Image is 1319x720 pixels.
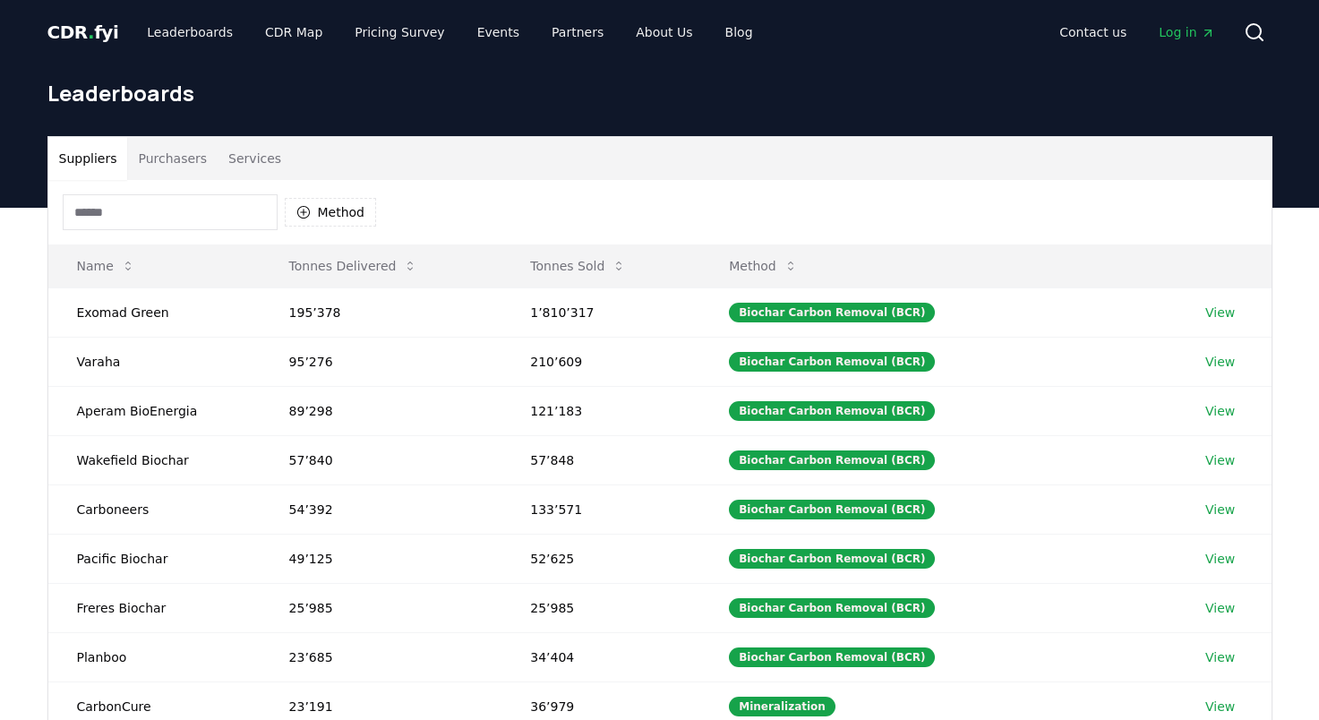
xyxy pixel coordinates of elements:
[47,79,1272,107] h1: Leaderboards
[1205,599,1235,617] a: View
[261,287,502,337] td: 195’378
[1205,304,1235,321] a: View
[1045,16,1141,48] a: Contact us
[1205,402,1235,420] a: View
[711,16,767,48] a: Blog
[261,337,502,386] td: 95’276
[261,484,502,534] td: 54’392
[1205,698,1235,716] a: View
[729,598,935,618] div: Biochar Carbon Removal (BCR)
[729,401,935,421] div: Biochar Carbon Removal (BCR)
[715,248,812,284] button: Method
[501,583,700,632] td: 25’985
[48,287,261,337] td: Exomad Green
[261,435,502,484] td: 57’840
[516,248,640,284] button: Tonnes Sold
[133,16,247,48] a: Leaderboards
[729,697,835,716] div: Mineralization
[48,337,261,386] td: Varaha
[501,632,700,681] td: 34’404
[63,248,150,284] button: Name
[261,632,502,681] td: 23’685
[501,484,700,534] td: 133’571
[47,20,119,45] a: CDR.fyi
[1205,501,1235,519] a: View
[1205,648,1235,666] a: View
[729,647,935,667] div: Biochar Carbon Removal (BCR)
[537,16,618,48] a: Partners
[501,386,700,435] td: 121’183
[48,484,261,534] td: Carboneers
[501,337,700,386] td: 210’609
[48,435,261,484] td: Wakefield Biochar
[1159,23,1214,41] span: Log in
[275,248,433,284] button: Tonnes Delivered
[729,549,935,569] div: Biochar Carbon Removal (BCR)
[1205,353,1235,371] a: View
[501,287,700,337] td: 1’810’317
[1205,550,1235,568] a: View
[501,435,700,484] td: 57’848
[729,303,935,322] div: Biochar Carbon Removal (BCR)
[729,352,935,372] div: Biochar Carbon Removal (BCR)
[729,450,935,470] div: Biochar Carbon Removal (BCR)
[621,16,707,48] a: About Us
[48,534,261,583] td: Pacific Biochar
[463,16,534,48] a: Events
[47,21,119,43] span: CDR fyi
[48,386,261,435] td: Aperam BioEnergia
[1144,16,1229,48] a: Log in
[88,21,94,43] span: .
[251,16,337,48] a: CDR Map
[340,16,458,48] a: Pricing Survey
[48,583,261,632] td: Freres Biochar
[501,534,700,583] td: 52’625
[285,198,377,227] button: Method
[133,16,767,48] nav: Main
[729,500,935,519] div: Biochar Carbon Removal (BCR)
[261,583,502,632] td: 25’985
[1205,451,1235,469] a: View
[261,386,502,435] td: 89’298
[218,137,292,180] button: Services
[48,137,128,180] button: Suppliers
[1045,16,1229,48] nav: Main
[48,632,261,681] td: Planboo
[261,534,502,583] td: 49’125
[127,137,218,180] button: Purchasers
